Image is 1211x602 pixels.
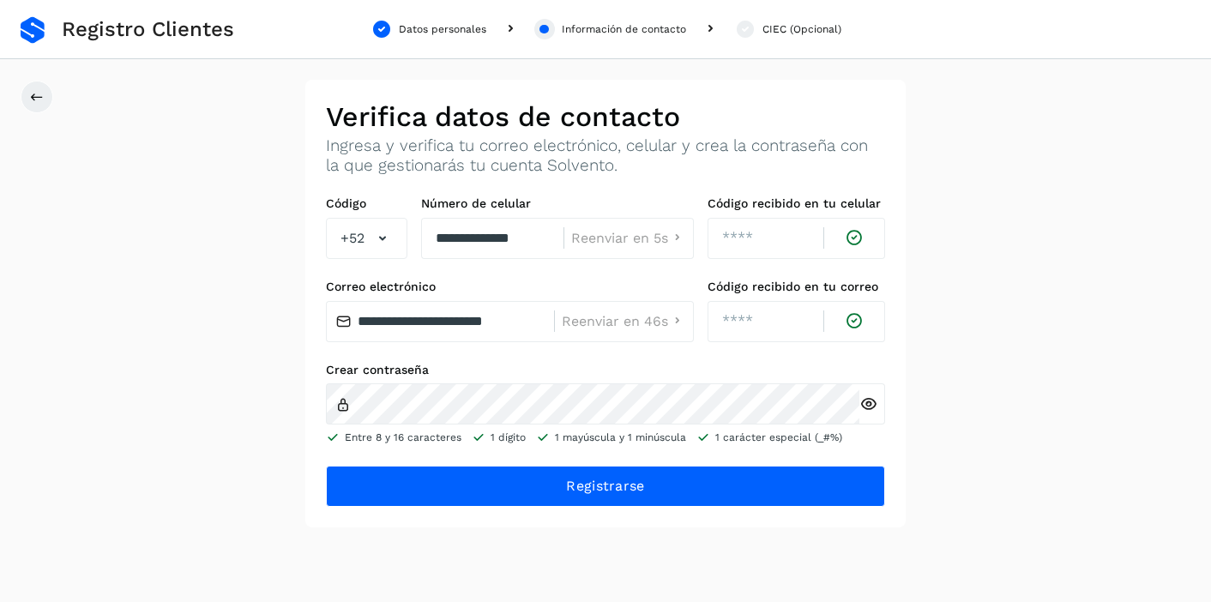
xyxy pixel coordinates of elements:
[562,315,668,328] span: Reenviar en 46s
[562,312,686,330] button: Reenviar en 46s
[762,21,841,37] div: CIEC (Opcional)
[326,100,885,133] h2: Verifica datos de contacto
[399,21,486,37] div: Datos personales
[62,17,234,42] span: Registro Clientes
[708,196,885,211] label: Código recibido en tu celular
[696,430,842,445] li: 1 carácter especial (_#%)
[326,136,885,176] p: Ingresa y verifica tu correo electrónico, celular y crea la contraseña con la que gestionarás tu ...
[326,363,885,377] label: Crear contraseña
[421,196,694,211] label: Número de celular
[326,280,694,294] label: Correo electrónico
[326,430,461,445] li: Entre 8 y 16 caracteres
[326,466,885,507] button: Registrarse
[472,430,526,445] li: 1 dígito
[566,477,644,496] span: Registrarse
[326,196,407,211] label: Código
[571,232,668,245] span: Reenviar en 5s
[340,228,365,249] span: +52
[562,21,686,37] div: Información de contacto
[536,430,686,445] li: 1 mayúscula y 1 minúscula
[708,280,885,294] label: Código recibido en tu correo
[571,229,686,247] button: Reenviar en 5s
